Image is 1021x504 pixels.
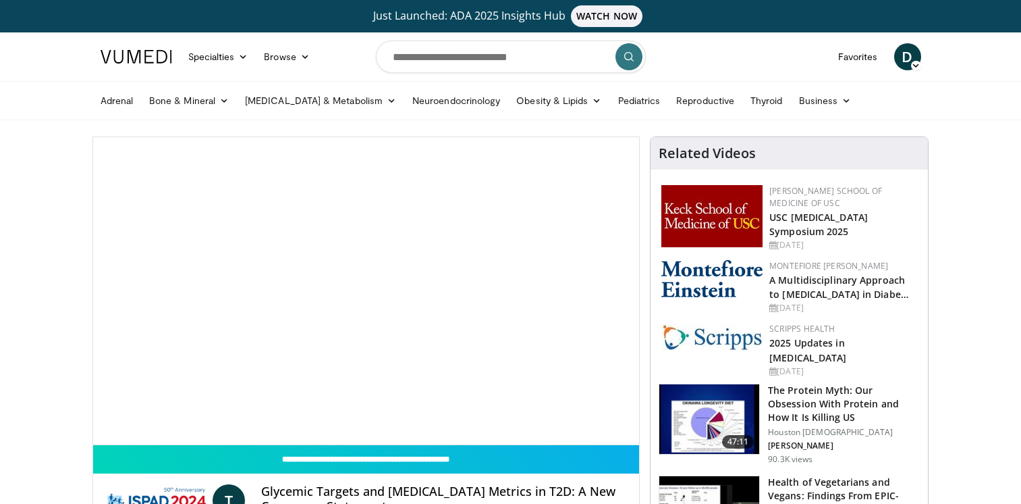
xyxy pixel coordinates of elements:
[769,366,917,378] div: [DATE]
[769,185,882,209] a: [PERSON_NAME] School of Medicine of USC
[661,323,763,351] img: c9f2b0b7-b02a-4276-a72a-b0cbb4230bc1.jpg.150x105_q85_autocrop_double_scale_upscale_version-0.2.jpg
[661,260,763,297] img: b0142b4c-93a1-4b58-8f91-5265c282693c.png.150x105_q85_autocrop_double_scale_upscale_version-0.2.png
[722,435,754,449] span: 47:11
[93,137,640,445] video-js: Video Player
[610,87,669,114] a: Pediatrics
[659,384,759,455] img: b7b8b05e-5021-418b-a89a-60a270e7cf82.150x105_q85_crop-smart_upscale.jpg
[768,384,920,424] h3: The Protein Myth: Our Obsession With Protein and How It Is Killing US
[768,454,812,465] p: 90.3K views
[894,43,921,70] a: D
[769,260,888,272] a: Montefiore [PERSON_NAME]
[769,302,917,314] div: [DATE]
[571,5,642,27] span: WATCH NOW
[659,384,920,465] a: 47:11 The Protein Myth: Our Obsession With Protein and How It Is Killing US Houston [DEMOGRAPHIC_...
[769,211,868,238] a: USC [MEDICAL_DATA] Symposium 2025
[769,336,846,363] a: 2025 Updates in [MEDICAL_DATA]
[404,87,508,114] a: Neuroendocrinology
[661,185,763,247] img: 7b941f1f-d101-407a-8bfa-07bd47db01ba.png.150x105_q85_autocrop_double_scale_upscale_version-0.2.jpg
[103,5,919,27] a: Just Launched: ADA 2025 Insights HubWATCH NOW
[141,87,237,114] a: Bone & Mineral
[769,274,909,301] a: A Multidisciplinary Approach to [MEDICAL_DATA] in Diabe…
[768,440,920,451] p: [PERSON_NAME]
[180,43,256,70] a: Specialties
[769,323,835,334] a: Scripps Health
[376,41,646,73] input: Search topics, interventions
[237,87,404,114] a: [MEDICAL_DATA] & Metabolism
[791,87,860,114] a: Business
[768,427,920,438] p: Houston [DEMOGRAPHIC_DATA]
[742,87,791,114] a: Thyroid
[830,43,886,70] a: Favorites
[769,239,917,251] div: [DATE]
[101,50,172,64] img: VuMedi Logo
[92,87,142,114] a: Adrenal
[508,87,609,114] a: Obesity & Lipids
[668,87,742,114] a: Reproductive
[659,145,756,161] h4: Related Videos
[256,43,318,70] a: Browse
